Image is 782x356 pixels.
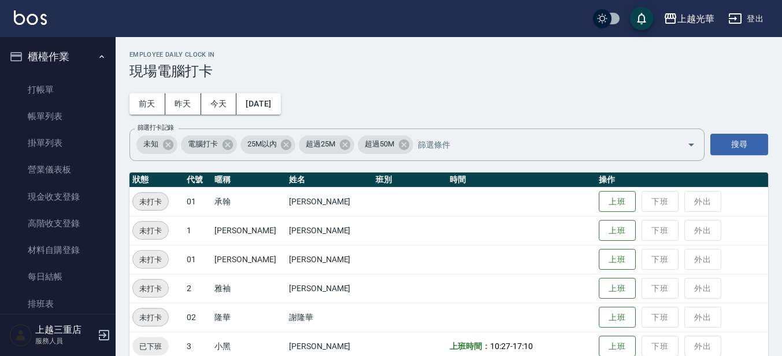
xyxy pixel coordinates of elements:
[184,216,212,245] td: 1
[299,138,342,150] span: 超過25M
[212,303,286,332] td: 隆華
[212,187,286,216] td: 承翰
[136,138,165,150] span: 未知
[5,156,111,183] a: 營業儀表板
[682,135,701,154] button: Open
[286,245,373,274] td: [PERSON_NAME]
[599,278,636,299] button: 上班
[184,245,212,274] td: 01
[136,135,177,154] div: 未知
[373,173,447,188] th: 班別
[133,311,168,324] span: 未打卡
[724,8,768,30] button: 登出
[133,196,168,208] span: 未打卡
[286,216,373,245] td: [PERSON_NAME]
[286,187,373,216] td: [PERSON_NAME]
[5,76,111,103] a: 打帳單
[599,249,636,270] button: 上班
[181,138,225,150] span: 電腦打卡
[201,93,237,115] button: 今天
[599,307,636,328] button: 上班
[5,103,111,130] a: 帳單列表
[5,183,111,210] a: 現金收支登錄
[630,7,653,30] button: save
[132,340,169,353] span: 已下班
[513,342,533,351] span: 17:10
[599,220,636,241] button: 上班
[596,173,768,188] th: 操作
[129,63,768,79] h3: 現場電腦打卡
[710,134,768,155] button: 搜尋
[129,173,184,188] th: 狀態
[5,291,111,317] a: 排班表
[212,274,286,303] td: 雅袖
[133,225,168,237] span: 未打卡
[212,245,286,274] td: [PERSON_NAME]
[240,138,284,150] span: 25M以內
[184,187,212,216] td: 01
[5,130,111,156] a: 掛單列表
[450,342,490,351] b: 上班時間：
[181,135,237,154] div: 電腦打卡
[184,303,212,332] td: 02
[5,237,111,263] a: 材料自購登錄
[240,135,296,154] div: 25M以內
[129,93,165,115] button: 前天
[14,10,47,25] img: Logo
[129,51,768,58] h2: Employee Daily Clock In
[184,173,212,188] th: 代號
[5,263,111,290] a: 每日結帳
[490,342,510,351] span: 10:27
[184,274,212,303] td: 2
[236,93,280,115] button: [DATE]
[358,138,401,150] span: 超過50M
[165,93,201,115] button: 昨天
[35,336,94,346] p: 服務人員
[286,173,373,188] th: 姓名
[133,282,168,295] span: 未打卡
[299,135,354,154] div: 超過25M
[138,123,174,132] label: 篩選打卡記錄
[659,7,719,31] button: 上越光華
[358,135,413,154] div: 超過50M
[599,191,636,212] button: 上班
[133,254,168,266] span: 未打卡
[447,173,595,188] th: 時間
[5,210,111,237] a: 高階收支登錄
[212,216,286,245] td: [PERSON_NAME]
[286,274,373,303] td: [PERSON_NAME]
[9,324,32,347] img: Person
[35,324,94,336] h5: 上越三重店
[415,134,667,155] input: 篩選條件
[212,173,286,188] th: 暱稱
[5,42,111,72] button: 櫃檯作業
[286,303,373,332] td: 謝隆華
[677,12,714,26] div: 上越光華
